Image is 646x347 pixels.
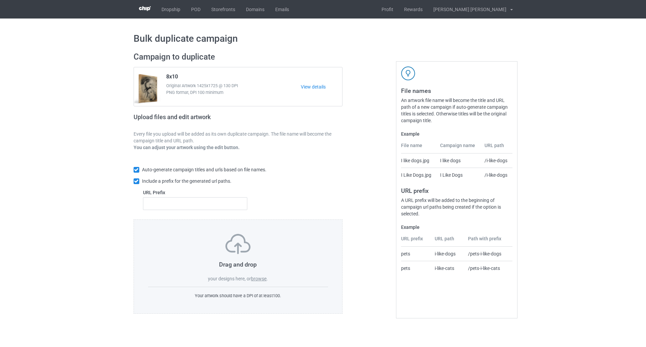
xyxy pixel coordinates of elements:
[401,131,512,137] label: Example
[436,153,481,168] td: I like dogs
[142,178,231,184] span: Include a prefix for the generated url paths.
[431,235,464,247] th: URL path
[134,145,240,150] b: You can adjust your artwork using the edit button.
[401,247,431,261] td: pets
[401,261,431,275] td: pets
[134,131,343,144] p: Every file you upload will be added as its own duplicate campaign. The file name will become the ...
[401,235,431,247] th: URL prefix
[428,1,506,18] div: [PERSON_NAME] [PERSON_NAME]
[134,52,343,62] h2: Campaign to duplicate
[134,113,259,126] h2: Upload files and edit artwork
[301,83,342,90] a: View details
[251,276,266,281] label: browse
[148,261,328,268] h3: Drag and drop
[401,197,512,217] div: A URL prefix will be added to the beginning of campaign url paths being created if the option is ...
[431,261,464,275] td: i-like-cats
[401,187,512,195] h3: URL prefix
[401,97,512,124] div: An artwork file name will become the title and URL path of a new campaign if auto-generate campai...
[166,82,301,89] span: Original Artwork 1425x1725 @ 130 DPI
[401,153,436,168] td: I like dogs.jpg
[143,189,248,196] label: URL Prefix
[464,261,512,275] td: /pets-i-like-cats
[401,66,415,80] img: svg+xml;base64,PD94bWwgdmVyc2lvbj0iMS4wIiBlbmNvZGluZz0iVVRGLTgiPz4KPHN2ZyB3aWR0aD0iNDJweCIgaGVpZ2...
[225,234,251,254] img: svg+xml;base64,PD94bWwgdmVyc2lvbj0iMS4wIiBlbmNvZGluZz0iVVRGLTgiPz4KPHN2ZyB3aWR0aD0iNzVweCIgaGVpZ2...
[208,276,251,281] span: your designs here, or
[139,6,151,11] img: 3d383065fc803cdd16c62507c020ddf8.png
[142,167,266,172] span: Auto-generate campaign titles and urls based on file names.
[166,89,301,96] span: PNG format, DPI 100 minimum
[401,224,512,231] label: Example
[481,168,512,182] td: /i-like-dogs
[481,153,512,168] td: /i-like-dogs
[481,142,512,153] th: URL path
[195,293,281,298] span: Your artwork should have a DPI of at least 100 .
[431,247,464,261] td: i-like-dogs
[401,87,512,95] h3: File names
[464,247,512,261] td: /pets-i-like-dogs
[134,33,513,45] h1: Bulk duplicate campaign
[464,235,512,247] th: Path with prefix
[436,142,481,153] th: Campaign name
[401,142,436,153] th: File name
[166,73,178,82] span: 8x10
[436,168,481,182] td: I Like Dogs
[401,168,436,182] td: I Like Dogs.jpg
[266,276,268,281] span: .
